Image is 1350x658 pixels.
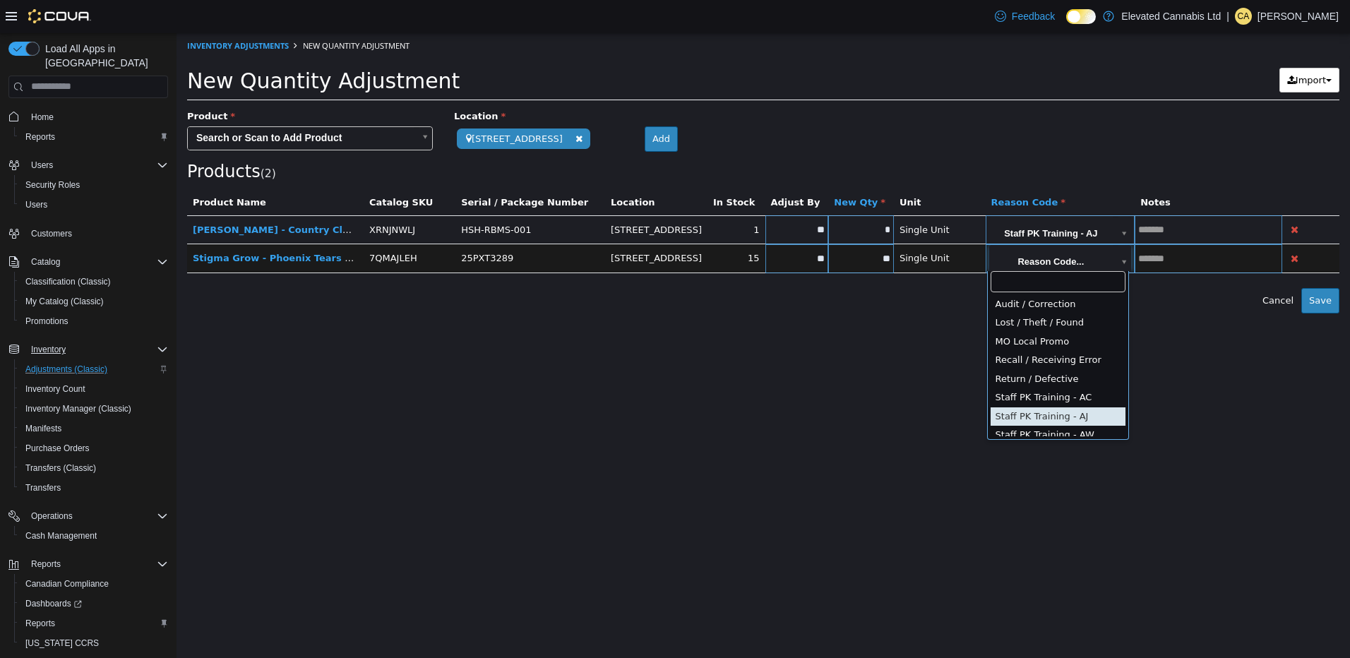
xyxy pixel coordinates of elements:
[814,374,949,393] div: Staff PK Training - AJ
[20,615,61,632] a: Reports
[3,340,174,359] button: Inventory
[25,108,168,126] span: Home
[20,595,88,612] a: Dashboards
[1235,8,1252,25] div: Cherie Aldridge
[814,280,949,299] div: Lost / Theft / Found
[14,292,174,311] button: My Catalog (Classic)
[20,196,53,213] a: Users
[25,482,61,494] span: Transfers
[14,594,174,614] a: Dashboards
[3,155,174,175] button: Users
[31,112,54,123] span: Home
[25,225,168,242] span: Customers
[25,296,104,307] span: My Catalog (Classic)
[20,635,104,652] a: [US_STATE] CCRS
[20,381,168,397] span: Inventory Count
[25,157,59,174] button: Users
[3,107,174,127] button: Home
[25,508,78,525] button: Operations
[20,400,137,417] a: Inventory Manager (Classic)
[20,400,168,417] span: Inventory Manager (Classic)
[20,635,168,652] span: Washington CCRS
[20,273,168,290] span: Classification (Classic)
[814,299,949,318] div: MO Local Promo
[20,381,91,397] a: Inventory Count
[31,256,60,268] span: Catalog
[3,252,174,272] button: Catalog
[14,478,174,498] button: Transfers
[25,618,55,629] span: Reports
[25,225,78,242] a: Customers
[14,399,174,419] button: Inventory Manager (Classic)
[14,419,174,438] button: Manifests
[20,595,168,612] span: Dashboards
[20,361,113,378] a: Adjustments (Classic)
[25,578,109,590] span: Canadian Compliance
[14,614,174,633] button: Reports
[814,262,949,281] div: Audit / Correction
[31,160,53,171] span: Users
[989,2,1061,30] a: Feedback
[20,196,168,213] span: Users
[31,228,72,239] span: Customers
[20,177,168,193] span: Security Roles
[25,423,61,434] span: Manifests
[14,195,174,215] button: Users
[1121,8,1221,25] p: Elevated Cannabis Ltd
[20,313,74,330] a: Promotions
[814,393,949,412] div: Staff PK Training - AW
[25,364,107,375] span: Adjustments (Classic)
[28,9,91,23] img: Cova
[14,311,174,331] button: Promotions
[25,253,168,270] span: Catalog
[31,558,61,570] span: Reports
[25,131,55,143] span: Reports
[20,128,168,145] span: Reports
[14,359,174,379] button: Adjustments (Classic)
[14,175,174,195] button: Security Roles
[1258,8,1339,25] p: [PERSON_NAME]
[3,554,174,574] button: Reports
[14,438,174,458] button: Purchase Orders
[25,443,90,454] span: Purchase Orders
[3,506,174,526] button: Operations
[25,157,168,174] span: Users
[20,177,85,193] a: Security Roles
[14,574,174,594] button: Canadian Compliance
[1066,9,1096,24] input: Dark Mode
[25,179,80,191] span: Security Roles
[14,526,174,546] button: Cash Management
[14,458,174,478] button: Transfers (Classic)
[25,638,99,649] span: [US_STATE] CCRS
[25,109,59,126] a: Home
[814,318,949,337] div: Recall / Receiving Error
[1238,8,1250,25] span: CA
[20,479,66,496] a: Transfers
[1066,24,1067,25] span: Dark Mode
[20,420,67,437] a: Manifests
[20,420,168,437] span: Manifests
[25,341,168,358] span: Inventory
[25,383,85,395] span: Inventory Count
[1226,8,1229,25] p: |
[20,361,168,378] span: Adjustments (Classic)
[14,127,174,147] button: Reports
[3,223,174,244] button: Customers
[14,379,174,399] button: Inventory Count
[25,530,97,542] span: Cash Management
[20,575,114,592] a: Canadian Compliance
[20,479,168,496] span: Transfers
[20,293,168,310] span: My Catalog (Classic)
[20,575,168,592] span: Canadian Compliance
[25,462,96,474] span: Transfers (Classic)
[25,316,68,327] span: Promotions
[40,42,168,70] span: Load All Apps in [GEOGRAPHIC_DATA]
[20,615,168,632] span: Reports
[31,510,73,522] span: Operations
[20,460,168,477] span: Transfers (Classic)
[20,273,117,290] a: Classification (Classic)
[20,313,168,330] span: Promotions
[31,344,66,355] span: Inventory
[814,355,949,374] div: Staff PK Training - AC
[14,633,174,653] button: [US_STATE] CCRS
